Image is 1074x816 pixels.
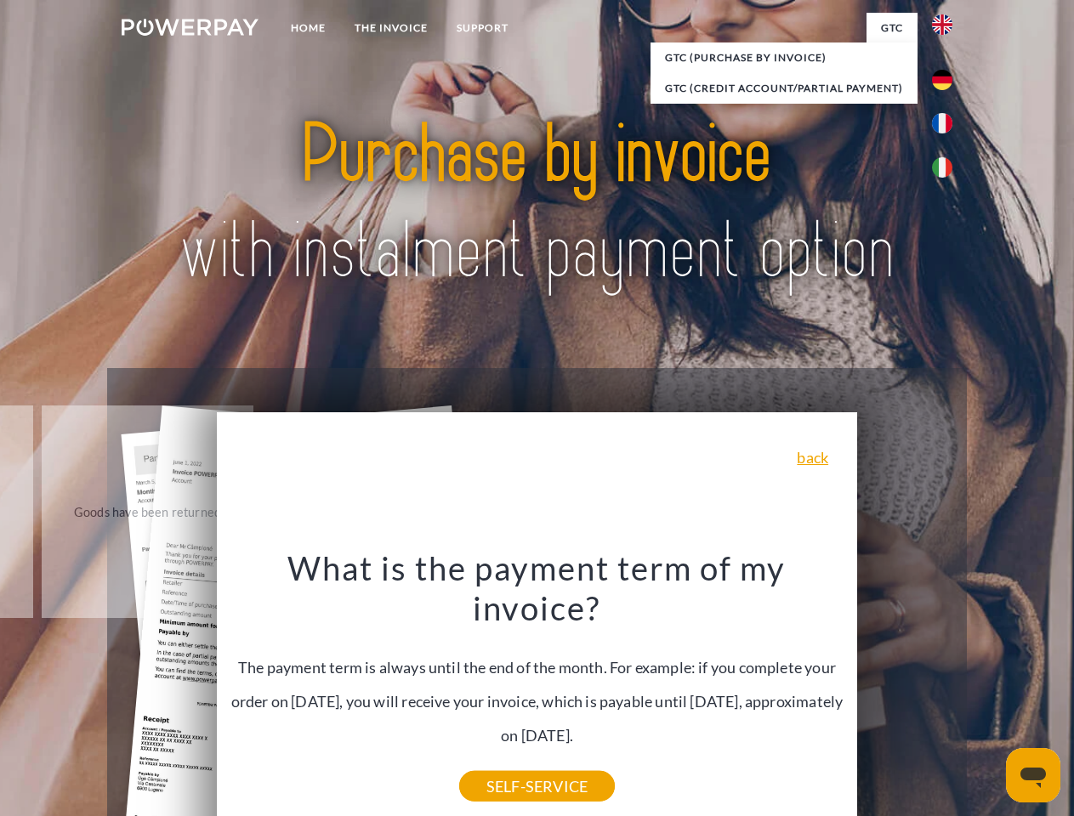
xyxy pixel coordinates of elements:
[162,82,912,326] img: title-powerpay_en.svg
[122,19,259,36] img: logo-powerpay-white.svg
[276,13,340,43] a: Home
[52,500,243,523] div: Goods have been returned
[1006,748,1060,802] iframe: Button to launch messaging window
[459,771,615,802] a: SELF-SERVICE
[340,13,442,43] a: THE INVOICE
[651,73,918,104] a: GTC (Credit account/partial payment)
[932,113,952,133] img: fr
[227,547,848,629] h3: What is the payment term of my invoice?
[932,157,952,178] img: it
[797,450,828,465] a: back
[867,13,918,43] a: GTC
[442,13,523,43] a: Support
[932,70,952,90] img: de
[227,547,848,786] div: The payment term is always until the end of the month. For example: if you complete your order on...
[651,42,918,73] a: GTC (Purchase by invoice)
[932,14,952,35] img: en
